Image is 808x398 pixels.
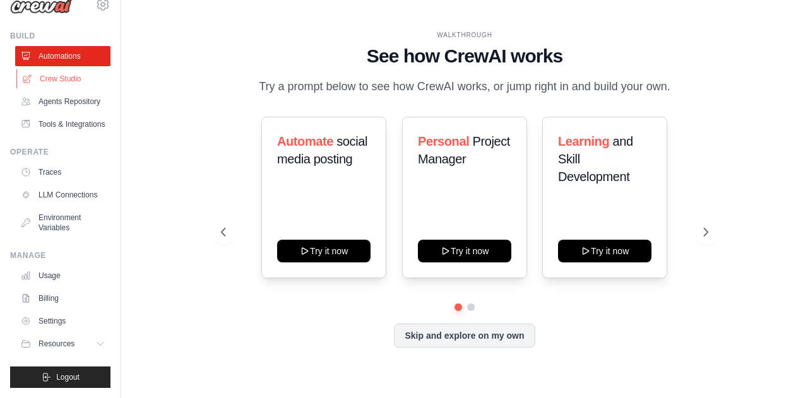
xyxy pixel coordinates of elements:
[15,311,110,331] a: Settings
[10,31,110,41] div: Build
[394,324,535,348] button: Skip and explore on my own
[252,78,677,96] p: Try a prompt below to see how CrewAI works, or jump right in and build your own.
[418,240,511,262] button: Try it now
[745,337,808,398] iframe: Chat Widget
[15,334,110,354] button: Resources
[221,30,708,40] div: WALKTHROUGH
[277,134,367,166] span: social media posting
[10,366,110,388] button: Logout
[221,45,708,67] h1: See how CrewAI works
[277,134,333,148] span: Automate
[418,134,510,166] span: Project Manager
[558,134,609,148] span: Learning
[558,240,651,262] button: Try it now
[15,266,110,286] a: Usage
[277,240,371,262] button: Try it now
[558,134,633,184] span: and Skill Development
[10,147,110,157] div: Operate
[56,372,80,382] span: Logout
[15,185,110,205] a: LLM Connections
[15,162,110,182] a: Traces
[16,69,112,89] a: Crew Studio
[15,114,110,134] a: Tools & Integrations
[15,288,110,308] a: Billing
[15,91,110,112] a: Agents Repository
[15,208,110,238] a: Environment Variables
[39,339,74,349] span: Resources
[10,250,110,260] div: Manage
[15,46,110,66] a: Automations
[418,134,469,148] span: Personal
